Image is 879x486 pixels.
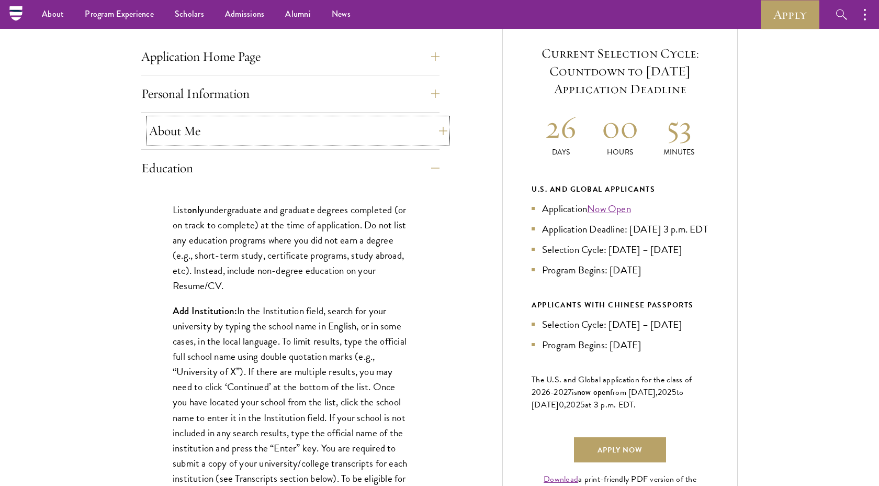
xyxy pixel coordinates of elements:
li: Program Begins: [DATE] [532,262,708,278]
a: Now Open [587,201,631,216]
span: , [564,399,566,411]
p: Minutes [649,147,708,158]
li: Program Begins: [DATE] [532,337,708,352]
span: The U.S. and Global application for the class of 202 [532,373,692,399]
p: Hours [591,147,650,158]
p: List undergraduate and graduate degrees completed (or on track to complete) at the time of applic... [173,202,408,293]
h2: 00 [591,107,650,147]
strong: only [187,203,205,217]
span: 202 [566,399,580,411]
div: APPLICANTS WITH CHINESE PASSPORTS [532,299,708,312]
span: to [DATE] [532,386,683,411]
h5: Current Selection Cycle: Countdown to [DATE] Application Deadline [532,45,708,98]
span: from [DATE], [610,386,658,399]
p: Days [532,147,591,158]
h2: 26 [532,107,591,147]
span: now open [577,386,610,398]
li: Application [532,201,708,216]
span: 7 [568,386,572,399]
strong: Add Institution: [173,304,237,318]
a: Apply Now [574,437,666,462]
span: 5 [580,399,585,411]
button: Personal Information [141,81,439,106]
button: About Me [149,118,447,143]
li: Selection Cycle: [DATE] – [DATE] [532,317,708,332]
span: 6 [546,386,550,399]
a: Download [544,473,578,485]
button: Education [141,156,439,181]
h2: 53 [649,107,708,147]
button: Application Home Page [141,44,439,69]
span: 202 [658,386,672,399]
span: is [572,386,577,399]
span: -202 [550,386,568,399]
li: Application Deadline: [DATE] 3 p.m. EDT [532,222,708,237]
li: Selection Cycle: [DATE] – [DATE] [532,242,708,257]
span: at 3 p.m. EDT. [585,399,636,411]
span: 5 [672,386,677,399]
span: 0 [559,399,564,411]
div: U.S. and Global Applicants [532,183,708,196]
